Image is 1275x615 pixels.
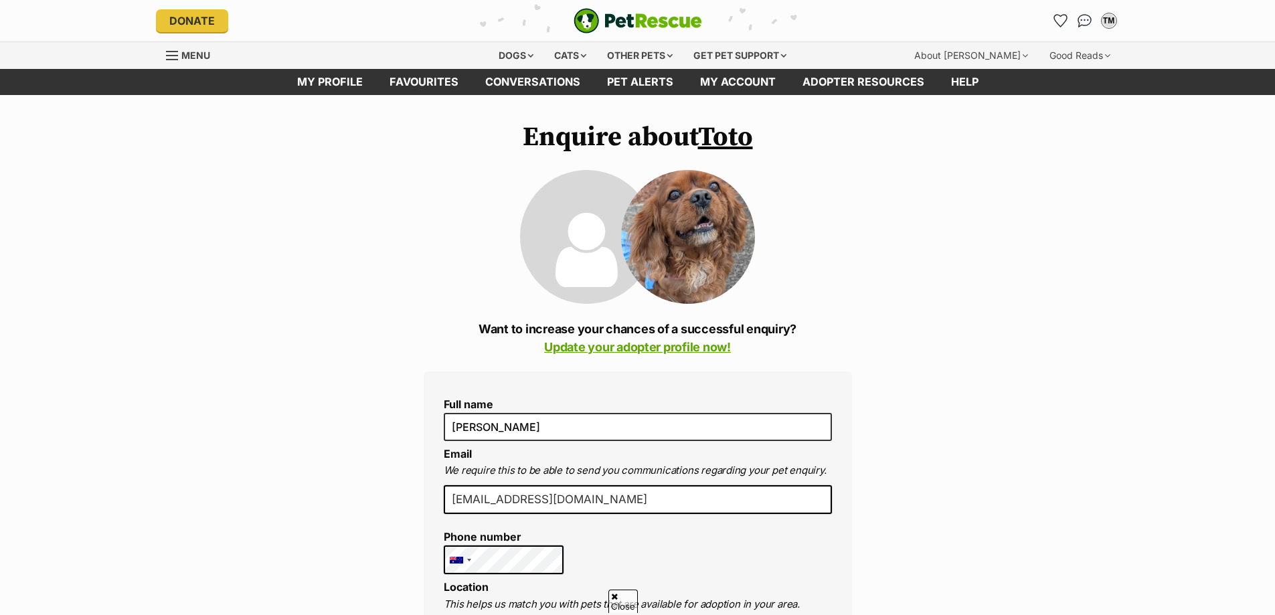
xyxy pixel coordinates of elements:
[698,120,753,154] a: Toto
[424,122,852,153] h1: Enquire about
[574,8,702,33] a: PetRescue
[376,69,472,95] a: Favourites
[1040,42,1120,69] div: Good Reads
[166,42,220,66] a: Menu
[1078,14,1092,27] img: chat-41dd97257d64d25036548639549fe6c8038ab92f7586957e7f3b1b290dea8141.svg
[684,42,796,69] div: Get pet support
[938,69,992,95] a: Help
[444,546,475,574] div: Australia: +61
[444,531,564,543] label: Phone number
[444,597,832,612] p: This helps us match you with pets that are available for adoption in your area.
[1098,10,1120,31] button: My account
[621,170,755,304] img: Toto
[1102,14,1116,27] div: TM
[489,42,543,69] div: Dogs
[444,580,489,594] label: Location
[1050,10,1120,31] ul: Account quick links
[1050,10,1072,31] a: Favourites
[284,69,376,95] a: My profile
[594,69,687,95] a: Pet alerts
[545,42,596,69] div: Cats
[444,447,472,460] label: Email
[544,340,731,354] a: Update your adopter profile now!
[181,50,210,61] span: Menu
[574,8,702,33] img: logo-e224e6f780fb5917bec1dbf3a21bbac754714ae5b6737aabdf751b685950b380.svg
[444,413,832,441] input: E.g. Jimmy Chew
[444,398,832,410] label: Full name
[444,463,832,478] p: We require this to be able to send you communications regarding your pet enquiry.
[472,69,594,95] a: conversations
[608,590,638,613] span: Close
[424,320,852,356] p: Want to increase your chances of a successful enquiry?
[687,69,789,95] a: My account
[598,42,682,69] div: Other pets
[156,9,228,32] a: Donate
[789,69,938,95] a: Adopter resources
[1074,10,1096,31] a: Conversations
[905,42,1037,69] div: About [PERSON_NAME]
